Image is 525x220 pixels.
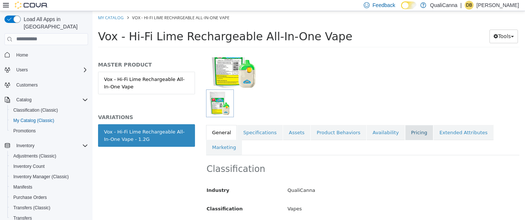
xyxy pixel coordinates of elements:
div: Vox - Hi-Fi Lime Rechargeable All-In-One Vape - 1.2G [11,117,97,132]
span: Inventory [13,141,88,150]
button: Adjustments (Classic) [7,151,91,161]
p: | [460,1,462,10]
img: 150 [114,23,169,78]
span: My Catalog (Classic) [13,118,54,123]
a: Adjustments (Classic) [10,152,59,160]
a: Transfers (Classic) [10,203,53,212]
button: Inventory [1,141,91,151]
span: Industry [114,176,137,182]
a: Vox - Hi-Fi Lime Rechargeable All-In-One Vape [6,61,102,83]
button: Promotions [7,126,91,136]
a: Customers [13,81,41,89]
a: Inventory Manager (Classic) [10,172,72,181]
a: Product Behaviors [218,114,274,129]
button: Tools [397,18,425,32]
span: Promotions [10,126,88,135]
a: Extended Attributes [341,114,401,129]
a: Promotions [10,126,39,135]
a: Inventory Count [10,162,48,171]
img: Cova [15,1,48,9]
span: Classification (Classic) [13,107,58,113]
button: Purchase Orders [7,192,91,203]
span: Home [16,52,28,58]
span: Catalog [13,95,88,104]
button: Classification (Classic) [7,105,91,115]
button: Inventory Count [7,161,91,172]
span: Manifests [13,184,32,190]
a: Classification (Classic) [10,106,61,115]
h2: Classification [114,152,427,164]
span: Inventory Manager (Classic) [10,172,88,181]
span: Manifests [10,183,88,192]
a: Purchase Orders [10,193,50,202]
span: Transfers (Classic) [10,203,88,212]
span: Inventory Count [10,162,88,171]
button: Catalog [1,95,91,105]
button: Users [13,65,31,74]
button: Customers [1,79,91,90]
span: Promotions [13,128,36,134]
span: Inventory Count [13,163,45,169]
a: Availability [274,114,312,129]
button: My Catalog (Classic) [7,115,91,126]
span: Classification [114,195,150,200]
a: Pricing [313,114,341,129]
span: Customers [16,82,38,88]
span: Purchase Orders [13,194,47,200]
button: Transfers (Classic) [7,203,91,213]
a: Home [13,51,31,60]
button: Users [1,65,91,75]
div: Dallin Brenton [465,1,474,10]
span: Vox - Hi-Fi Lime Rechargeable All-In-One Vape [6,19,260,32]
span: Inventory Manager (Classic) [13,174,69,180]
div: Vapes [189,192,432,204]
a: General [114,114,144,129]
button: Catalog [13,95,34,104]
span: Purchase Orders [10,193,88,202]
div: QualiCanna [189,173,432,186]
a: My Catalog (Classic) [10,116,57,125]
h5: VARIATIONS [6,103,102,109]
span: Catalog [16,97,31,103]
p: QualiCanna [430,1,457,10]
span: Users [16,67,28,73]
span: Adjustments (Classic) [13,153,56,159]
button: Home [1,50,91,60]
span: Vox - Hi-Fi Lime Rechargeable All-In-One Vape [40,4,137,9]
span: My Catalog (Classic) [10,116,88,125]
a: Assets [191,114,218,129]
span: Home [13,50,88,60]
input: Dark Mode [401,1,417,9]
span: Feedback [373,1,395,9]
span: DB [466,1,472,10]
span: Load All Apps in [GEOGRAPHIC_DATA] [21,16,88,30]
span: Transfers (Classic) [13,205,50,211]
a: My Catalog [6,4,31,9]
span: Inventory [16,143,34,149]
span: Adjustments (Classic) [10,152,88,160]
span: Customers [13,80,88,89]
a: Manifests [10,183,35,192]
button: Inventory Manager (Classic) [7,172,91,182]
span: Users [13,65,88,74]
p: [PERSON_NAME] [477,1,519,10]
span: Classification (Classic) [10,106,88,115]
h5: MASTER PRODUCT [6,50,102,57]
button: Inventory [13,141,37,150]
button: Manifests [7,182,91,192]
a: Marketing [114,129,149,144]
a: Specifications [145,114,190,129]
